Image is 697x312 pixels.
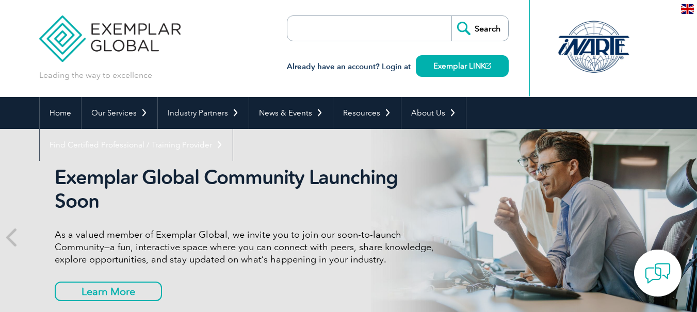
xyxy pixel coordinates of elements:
[82,97,157,129] a: Our Services
[416,55,509,77] a: Exemplar LINK
[485,63,491,69] img: open_square.png
[40,97,81,129] a: Home
[55,282,162,301] a: Learn More
[681,4,694,14] img: en
[158,97,249,129] a: Industry Partners
[333,97,401,129] a: Resources
[645,260,671,286] img: contact-chat.png
[55,166,442,213] h2: Exemplar Global Community Launching Soon
[40,129,233,161] a: Find Certified Professional / Training Provider
[287,60,509,73] h3: Already have an account? Login at
[249,97,333,129] a: News & Events
[401,97,466,129] a: About Us
[39,70,152,81] p: Leading the way to excellence
[451,16,508,41] input: Search
[55,228,442,266] p: As a valued member of Exemplar Global, we invite you to join our soon-to-launch Community—a fun, ...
